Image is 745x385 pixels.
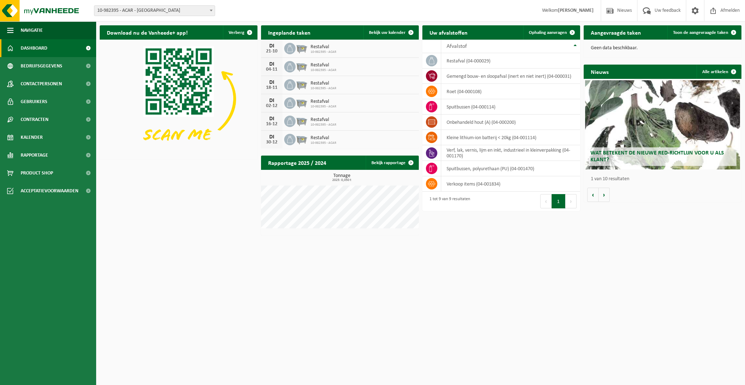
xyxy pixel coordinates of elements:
h2: Nieuws [584,65,616,78]
span: Dashboard [21,39,47,57]
h2: Aangevraagde taken [584,25,648,39]
button: Volgende [599,188,610,202]
button: Verberg [223,25,257,40]
span: Verberg [229,30,244,35]
td: onbehandeld hout (A) (04-000200) [441,115,580,130]
p: 1 van 10 resultaten [591,177,738,182]
img: Download de VHEPlus App [100,40,257,158]
a: Wat betekent de nieuwe RED-richtlijn voor u als klant? [585,80,740,169]
a: Toon de aangevraagde taken [667,25,741,40]
a: Alle artikelen [697,65,741,79]
div: 21-10 [265,49,279,54]
span: Contracten [21,111,48,128]
span: 10-982395 - ACAR [311,50,336,54]
a: Bekijk rapportage [366,156,418,170]
span: Toon de aangevraagde taken [673,30,728,35]
span: Kalender [21,128,43,146]
div: DI [265,116,279,122]
a: Ophaling aanvragen [523,25,579,40]
span: 10-982395 - ACAR - SINT-NIKLAAS [94,5,215,16]
span: 10-982395 - ACAR [311,141,336,145]
h2: Rapportage 2025 / 2024 [261,156,333,169]
div: 30-12 [265,140,279,145]
div: DI [265,43,279,49]
img: WB-2500-GAL-GY-01 [296,96,308,108]
div: 1 tot 9 van 9 resultaten [426,193,470,209]
span: Bekijk uw kalender [369,30,406,35]
h2: Ingeplande taken [261,25,318,39]
span: Navigatie [21,21,43,39]
a: Bekijk uw kalender [363,25,418,40]
td: gemengd bouw- en sloopafval (inert en niet inert) (04-000031) [441,69,580,84]
span: Ophaling aanvragen [529,30,567,35]
button: 1 [552,194,566,208]
td: verf, lak, vernis, lijm en inkt, industrieel in kleinverpakking (04-001170) [441,145,580,161]
h2: Uw afvalstoffen [422,25,475,39]
span: Afvalstof [447,44,467,49]
span: Contactpersonen [21,75,62,93]
span: Restafval [311,81,336,86]
td: kleine lithium-ion batterij < 20kg (04-001114) [441,130,580,145]
img: WB-2500-GAL-GY-01 [296,42,308,54]
h2: Download nu de Vanheede+ app! [100,25,195,39]
span: Product Shop [21,164,53,182]
strong: [PERSON_NAME] [558,8,594,13]
span: 10-982395 - ACAR [311,86,336,91]
div: DI [265,61,279,67]
img: WB-2500-GAL-GY-01 [296,133,308,145]
div: DI [265,134,279,140]
span: Restafval [311,44,336,50]
span: Rapportage [21,146,48,164]
button: Previous [540,194,552,208]
div: DI [265,98,279,103]
span: Restafval [311,117,336,123]
button: Next [566,194,577,208]
span: 2025: 0,050 t [265,178,419,182]
span: Gebruikers [21,93,47,111]
iframe: chat widget [4,369,119,385]
span: Wat betekent de nieuwe RED-richtlijn voor u als klant? [590,150,724,163]
button: Vorige [587,188,599,202]
span: Bedrijfsgegevens [21,57,62,75]
span: Restafval [311,99,336,105]
td: spuitbussen (04-000114) [441,99,580,115]
img: WB-2500-GAL-GY-01 [296,60,308,72]
div: DI [265,80,279,85]
span: Restafval [311,62,336,68]
img: WB-2500-GAL-GY-01 [296,78,308,90]
span: 10-982395 - ACAR [311,105,336,109]
td: roet (04-000108) [441,84,580,99]
div: 18-11 [265,85,279,90]
h3: Tonnage [265,173,419,182]
span: 10-982395 - ACAR - SINT-NIKLAAS [94,6,215,16]
div: 04-11 [265,67,279,72]
span: Restafval [311,135,336,141]
div: 16-12 [265,122,279,127]
p: Geen data beschikbaar. [591,46,734,51]
span: 10-982395 - ACAR [311,123,336,127]
img: WB-2500-GAL-GY-01 [296,115,308,127]
span: Acceptatievoorwaarden [21,182,78,200]
td: restafval (04-000029) [441,53,580,69]
td: spuitbussen, polyurethaan (PU) (04-001470) [441,161,580,176]
span: 10-982395 - ACAR [311,68,336,72]
div: 02-12 [265,103,279,108]
td: verkoop items (04-001834) [441,176,580,192]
